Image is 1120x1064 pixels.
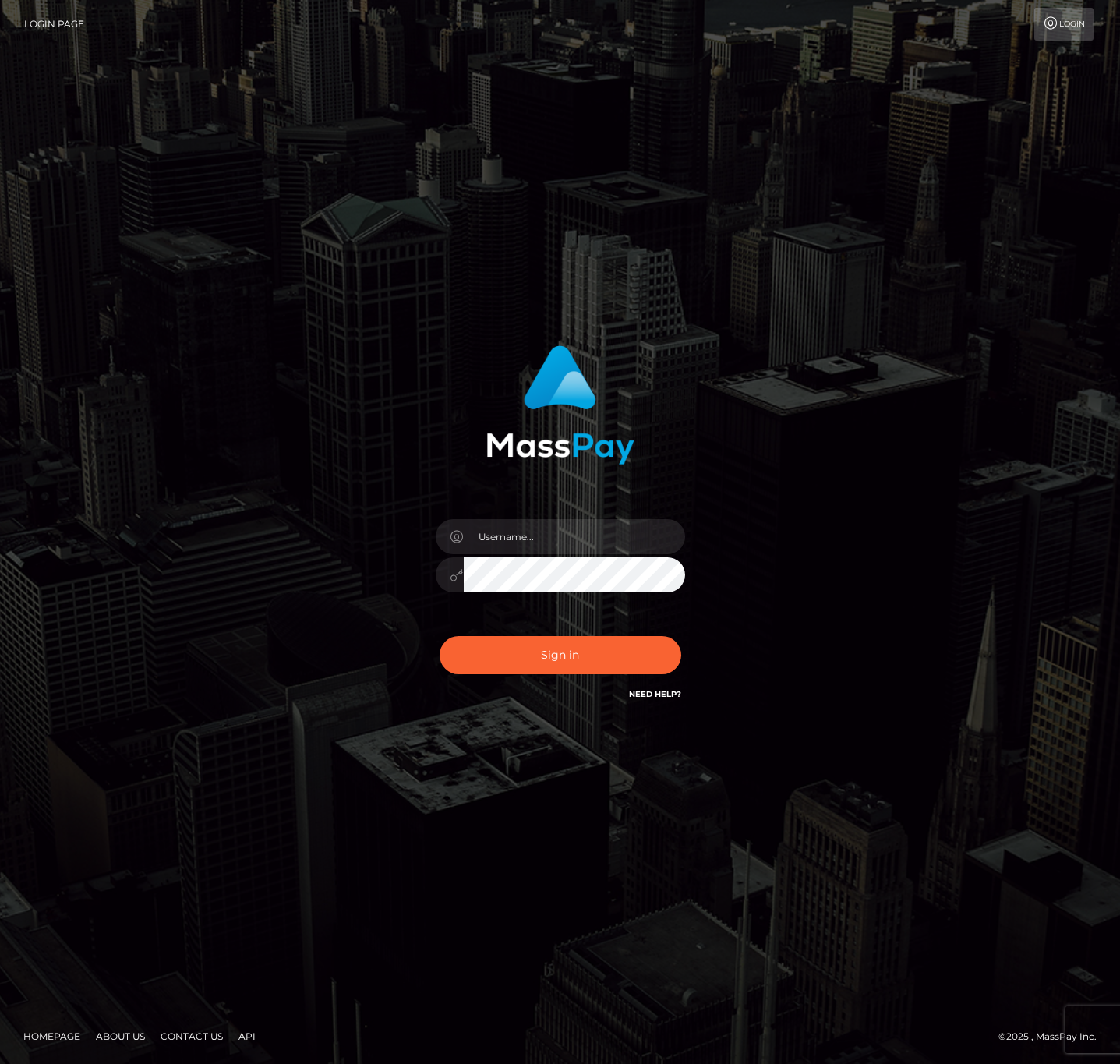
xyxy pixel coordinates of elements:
[998,1028,1108,1045] div: © 2025 , MassPay Inc.
[629,689,681,699] a: Need Help?
[17,1024,87,1048] a: Homepage
[232,1024,262,1048] a: API
[440,636,681,674] button: Sign in
[24,8,84,41] a: Login Page
[90,1024,151,1048] a: About Us
[486,345,634,465] img: MassPay Login
[464,519,685,554] input: Username...
[154,1024,229,1048] a: Contact Us
[1034,8,1094,41] a: Login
